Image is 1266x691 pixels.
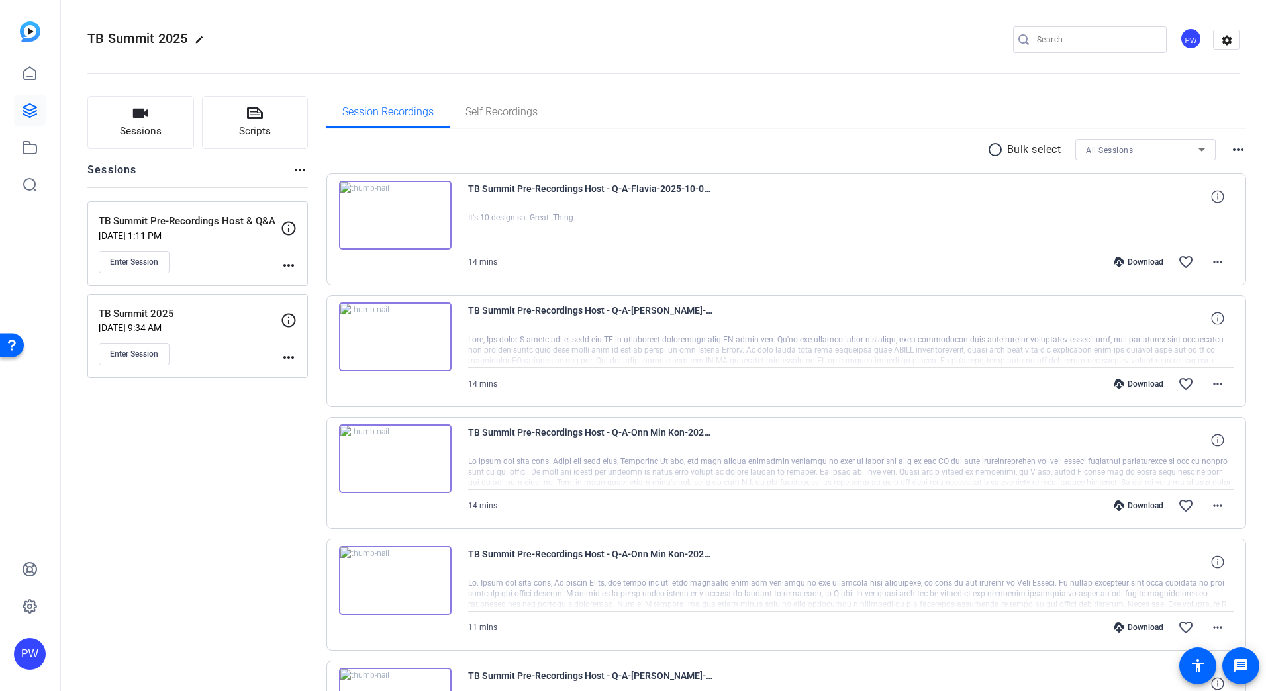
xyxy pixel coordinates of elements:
span: TB Summit Pre-Recordings Host - Q-A-Onn Min Kon-2025-10-08-19-56-59-317-0 [468,424,713,456]
mat-icon: more_horiz [1210,376,1226,392]
mat-icon: favorite_border [1178,254,1194,270]
mat-icon: accessibility [1190,658,1206,674]
mat-icon: favorite_border [1178,498,1194,514]
div: Download [1107,257,1170,267]
span: Sessions [120,124,162,139]
span: TB Summit 2025 [87,30,188,46]
span: Enter Session [110,349,158,359]
p: TB Summit 2025 [99,306,281,322]
span: 14 mins [468,501,497,510]
mat-icon: more_horiz [1210,498,1226,514]
p: Bulk select [1007,142,1061,158]
mat-icon: radio_button_unchecked [987,142,1007,158]
span: 14 mins [468,257,497,267]
ngx-avatar: Pawel Wilkolek [1180,28,1203,51]
mat-icon: message [1233,658,1249,674]
img: blue-gradient.svg [20,21,40,42]
div: Download [1107,622,1170,633]
p: [DATE] 9:34 AM [99,322,281,333]
mat-icon: edit [195,35,211,51]
span: 14 mins [468,379,497,389]
button: Sessions [87,96,194,149]
mat-icon: settings [1214,30,1240,50]
div: PW [14,638,46,670]
mat-icon: more_horiz [281,349,297,365]
mat-icon: more_horiz [292,162,308,178]
mat-icon: more_horiz [1230,142,1246,158]
div: Download [1107,379,1170,389]
img: thumb-nail [339,181,452,250]
mat-icon: more_horiz [281,257,297,273]
img: thumb-nail [339,424,452,493]
mat-icon: more_horiz [1210,254,1226,270]
p: [DATE] 1:11 PM [99,230,281,241]
mat-icon: favorite_border [1178,620,1194,635]
mat-icon: favorite_border [1178,376,1194,392]
input: Search [1037,32,1156,48]
button: Enter Session [99,343,170,365]
img: thumb-nail [339,546,452,615]
h2: Sessions [87,162,137,187]
span: Session Recordings [342,107,434,117]
span: Self Recordings [465,107,538,117]
span: TB Summit Pre-Recordings Host - Q-A-Onn Min Kon-2025-10-06-10-46-16-817-0 [468,546,713,578]
div: Download [1107,500,1170,511]
div: PW [1180,28,1202,50]
button: Enter Session [99,251,170,273]
mat-icon: more_horiz [1210,620,1226,635]
span: Enter Session [110,257,158,267]
span: 11 mins [468,623,497,632]
span: All Sessions [1086,146,1133,155]
button: Scripts [202,96,309,149]
span: TB Summit Pre-Recordings Host - Q-A-Flavia-2025-10-08-19-57-02-910-1 [468,181,713,212]
span: TB Summit Pre-Recordings Host - Q-A-[PERSON_NAME]-2025-10-08-19-57-02-910-0 [468,302,713,334]
img: thumb-nail [339,302,452,371]
span: Scripts [239,124,271,139]
p: TB Summit Pre-Recordings Host & Q&A [99,214,281,229]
